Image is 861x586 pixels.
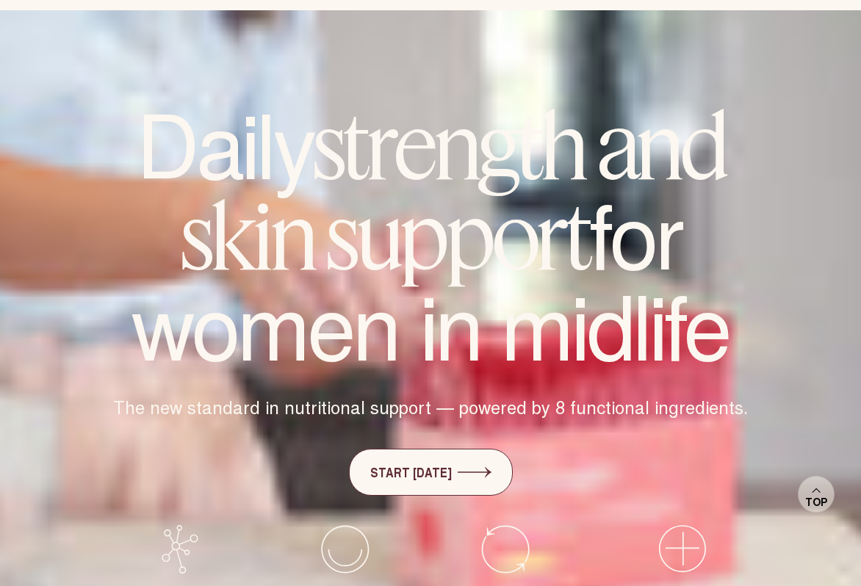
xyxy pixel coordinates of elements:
span: The new standard in nutritional support — powered by 8 functional ingredients. [113,394,748,419]
em: strength and skin support [181,90,725,292]
span: Top [805,496,827,509]
iframe: Gorgias live chat messenger [788,517,846,571]
h1: Daily for women in midlife [88,98,773,365]
a: START [DATE] [349,449,513,496]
